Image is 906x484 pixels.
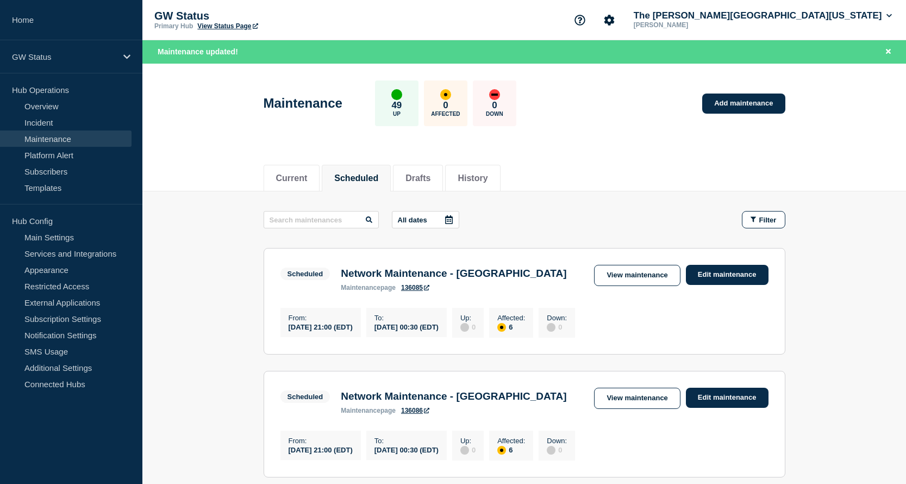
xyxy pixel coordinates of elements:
h3: Network Maintenance - [GEOGRAPHIC_DATA] [341,268,566,280]
p: To : [374,314,439,322]
div: disabled [460,323,469,332]
p: Affected [431,111,460,117]
div: 6 [497,445,525,455]
p: [PERSON_NAME] [632,21,745,29]
span: maintenance [341,407,380,414]
p: page [341,407,396,414]
button: Support [568,9,591,32]
button: Current [276,173,308,183]
button: The [PERSON_NAME][GEOGRAPHIC_DATA][US_STATE] [632,10,894,21]
div: 0 [547,322,567,332]
p: From : [289,314,353,322]
div: affected [497,323,506,332]
a: Edit maintenance [686,265,768,285]
div: affected [440,89,451,100]
a: View maintenance [594,265,680,286]
div: [DATE] 00:30 (EDT) [374,445,439,454]
p: Affected : [497,314,525,322]
button: Drafts [405,173,430,183]
div: Scheduled [288,270,323,278]
div: up [391,89,402,100]
p: All dates [398,216,427,224]
p: Up : [460,437,476,445]
div: Scheduled [288,393,323,401]
div: [DATE] 21:00 (EDT) [289,445,353,454]
p: 0 [443,100,448,111]
span: maintenance [341,284,380,291]
a: View Status Page [197,22,258,30]
button: History [458,173,488,183]
p: Down : [547,314,567,322]
p: page [341,284,396,291]
a: Edit maintenance [686,388,768,408]
p: Affected : [497,437,525,445]
div: disabled [460,446,469,455]
button: All dates [392,211,459,228]
a: View maintenance [594,388,680,409]
a: 136086 [401,407,429,414]
p: From : [289,437,353,445]
p: Primary Hub [154,22,193,30]
div: [DATE] 21:00 (EDT) [289,322,353,331]
p: 49 [391,100,402,111]
p: Up : [460,314,476,322]
div: [DATE] 00:30 (EDT) [374,322,439,331]
p: To : [374,437,439,445]
div: disabled [547,323,555,332]
button: Scheduled [334,173,378,183]
button: Account settings [598,9,621,32]
div: down [489,89,500,100]
p: GW Status [12,52,116,61]
p: Down [486,111,503,117]
div: 0 [460,322,476,332]
span: Filter [759,216,777,224]
p: Down : [547,437,567,445]
div: 0 [547,445,567,455]
h1: Maintenance [264,96,342,111]
input: Search maintenances [264,211,379,228]
p: Up [393,111,401,117]
a: 136085 [401,284,429,291]
span: Maintenance updated! [158,47,238,56]
div: affected [497,446,506,455]
a: Add maintenance [702,94,785,114]
div: 0 [460,445,476,455]
button: Close banner [882,46,895,58]
p: 0 [492,100,497,111]
div: disabled [547,446,555,455]
p: GW Status [154,10,372,22]
h3: Network Maintenance - [GEOGRAPHIC_DATA] [341,390,566,402]
div: 6 [497,322,525,332]
button: Filter [742,211,785,228]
